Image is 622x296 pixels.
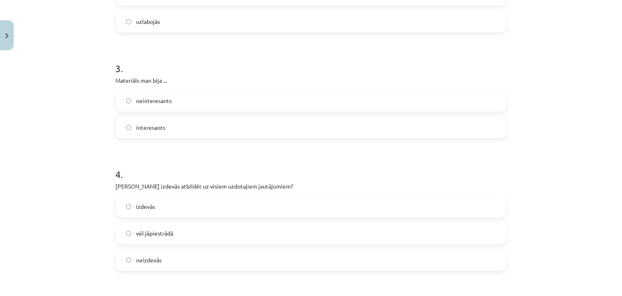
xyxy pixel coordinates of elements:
[5,33,9,39] img: icon-close-lesson-0947bae3869378f0d4975bcd49f059093ad1ed9edebbc8119c70593378902aed.svg
[136,17,160,26] span: uzlabojās
[126,231,131,236] input: vēl jāpiestrādā
[115,76,507,85] p: Materiāls man bija ...
[115,154,507,180] h1: 4 .
[136,256,162,264] span: neizdevās
[136,229,173,238] span: vēl jāpiestrādā
[126,98,131,103] input: neinteresants
[136,123,165,132] span: interesants
[115,49,507,74] h1: 3 .
[115,182,507,191] p: [PERSON_NAME] izdevās atbildēt uz visiem uzdotajiem jautājumiem?
[136,97,172,105] span: neinteresants
[126,125,131,130] input: interesants
[126,19,131,24] input: uzlabojās
[126,257,131,263] input: neizdevās
[126,204,131,209] input: izdevās
[136,202,155,211] span: izdevās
